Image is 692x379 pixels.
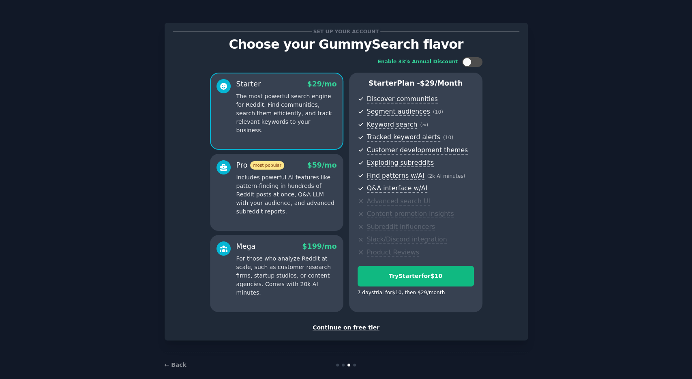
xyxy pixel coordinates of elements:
span: Subreddit influencers [367,223,435,231]
p: Starter Plan - [358,78,474,88]
span: Segment audiences [367,108,430,116]
span: Advanced search UI [367,197,430,206]
span: Product Reviews [367,248,419,257]
span: Tracked keyword alerts [367,133,440,142]
span: Set up your account [312,27,380,36]
span: $ 29 /month [420,79,463,87]
a: ← Back [165,362,186,368]
span: ( 10 ) [443,135,453,140]
span: Discover communities [367,95,438,103]
span: Exploding subreddits [367,159,434,167]
span: Slack/Discord integration [367,235,447,244]
div: Mega [236,241,256,252]
span: $ 59 /mo [307,161,336,169]
div: 7 days trial for $10 , then $ 29 /month [358,289,445,297]
div: Enable 33% Annual Discount [378,58,458,66]
div: Pro [236,160,284,170]
span: $ 29 /mo [307,80,336,88]
span: Content promotion insights [367,210,454,218]
p: Includes powerful AI features like pattern-finding in hundreds of Reddit posts at once, Q&A LLM w... [236,173,337,216]
p: Choose your GummySearch flavor [173,37,519,52]
span: ( ∞ ) [420,122,428,128]
p: The most powerful search engine for Reddit. Find communities, search them efficiently, and track ... [236,92,337,135]
span: Keyword search [367,121,418,129]
span: most popular [250,161,284,170]
span: $ 199 /mo [302,242,336,250]
span: ( 2k AI minutes ) [427,173,465,179]
span: Customer development themes [367,146,468,155]
p: For those who analyze Reddit at scale, such as customer research firms, startup studios, or conte... [236,254,337,297]
button: TryStarterfor$10 [358,266,474,286]
span: ( 10 ) [433,109,443,115]
span: Q&A interface w/AI [367,184,427,193]
div: Try Starter for $10 [358,272,473,280]
span: Find patterns w/AI [367,172,424,180]
div: Starter [236,79,261,89]
div: Continue on free tier [173,323,519,332]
